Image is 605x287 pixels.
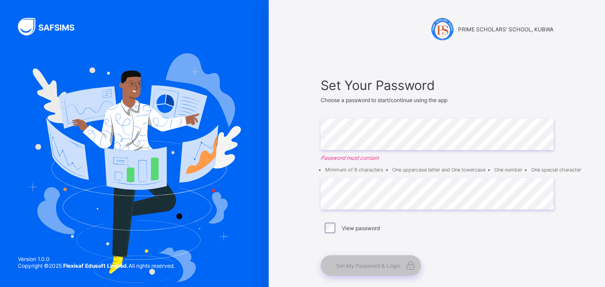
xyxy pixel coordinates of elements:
[321,77,554,93] span: Set Your Password
[18,262,175,269] span: Copyright © 2025 All rights reserved.
[28,53,241,283] img: Hero Image
[494,167,522,173] li: One number
[458,26,554,33] span: PRIME SCHOLARS' SCHOOL, KUBWA
[336,262,400,269] span: Set My Password & Login
[63,262,129,269] strong: Flexisaf Edusoft Limited.
[325,167,383,173] li: Minimum of 8 characters
[321,97,447,103] span: Choose a password to start/continue using the app
[342,225,380,231] label: View password
[321,154,554,161] em: Password must contain
[18,256,175,262] span: Version 1.0.0
[431,18,454,40] img: PRIME SCHOLARS' SCHOOL, KUBWA
[531,167,581,173] li: One special character
[18,18,85,35] img: SAFSIMS Logo
[392,167,485,173] li: One uppercase letter and One lowercase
